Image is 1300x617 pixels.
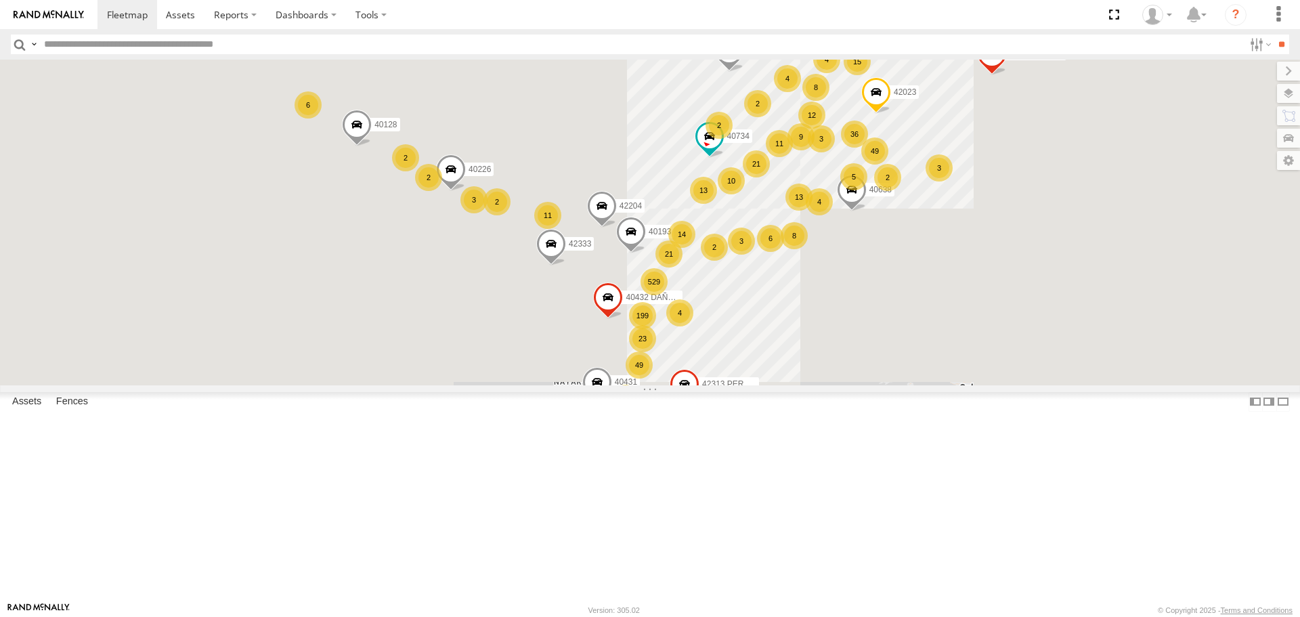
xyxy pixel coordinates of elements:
i: ? [1225,4,1247,26]
div: 2 [701,234,728,261]
label: Assets [5,393,48,412]
img: rand-logo.svg [14,10,84,20]
label: Search Query [28,35,39,54]
label: Hide Summary Table [1276,392,1290,412]
div: Caseta Laredo TX [1137,5,1177,25]
label: Map Settings [1277,151,1300,170]
div: 49 [861,137,888,165]
div: 8 [781,222,808,249]
div: 190 [612,385,639,412]
span: 42333 [569,240,591,249]
a: Terms and Conditions [1221,606,1293,614]
div: 15 [844,48,871,75]
div: 4 [774,65,801,92]
span: 42313 PERDIDO [702,379,764,389]
div: 2 [874,164,901,191]
div: 2 [392,144,419,171]
div: 11 [534,202,561,229]
div: 2 [706,112,733,139]
span: 40734 [727,132,750,142]
label: Fences [49,393,95,412]
div: 6 [757,225,784,252]
div: 3 [728,228,755,255]
span: 40193 [649,227,671,236]
div: 23 [629,325,656,352]
span: 42023 [894,87,916,97]
span: 40431 [615,378,637,387]
label: Search Filter Options [1244,35,1274,54]
span: 42204 [620,201,642,211]
div: 14 [668,221,695,248]
span: 40128 [374,121,397,130]
div: 2 [415,164,442,191]
div: 36 [841,121,868,148]
div: 3 [926,154,953,182]
div: 6 [295,91,322,119]
a: Visit our Website [7,603,70,617]
div: 8 [802,74,829,101]
div: 21 [655,240,682,268]
div: 3 [808,125,835,152]
div: 4 [806,188,833,215]
div: 199 [629,302,656,329]
div: 11 [766,130,793,157]
span: 40432 DAÑADO [626,293,685,303]
div: 13 [785,184,812,211]
div: 5 [840,163,867,190]
div: Version: 305.02 [588,606,640,614]
span: 40638 [869,186,892,195]
div: 21 [743,150,770,177]
div: © Copyright 2025 - [1158,606,1293,614]
span: 40226 [469,165,491,174]
div: 4 [813,46,840,73]
div: 4 [666,299,693,326]
div: 2 [483,188,511,215]
div: 13 [690,177,717,204]
div: 12 [798,102,825,129]
div: 529 [641,268,668,295]
div: 2 [744,90,771,117]
div: 9 [787,123,815,150]
label: Dock Summary Table to the Left [1249,392,1262,412]
div: 10 [718,167,745,194]
label: Dock Summary Table to the Right [1262,392,1276,412]
div: 3 [460,186,487,213]
div: 49 [626,352,653,379]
